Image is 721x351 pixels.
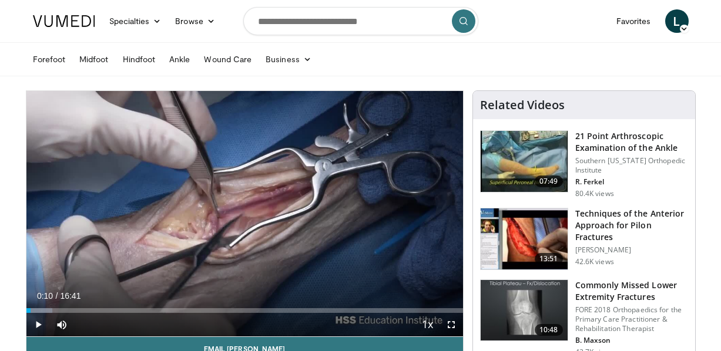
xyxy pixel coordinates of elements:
[33,15,95,27] img: VuMedi Logo
[665,9,689,33] a: L
[116,48,163,71] a: Hindfoot
[609,9,658,33] a: Favorites
[575,189,614,198] p: 80.4K views
[575,156,688,175] p: Southern [US_STATE] Orthopedic Institute
[26,91,463,337] video-js: Video Player
[440,313,463,336] button: Fullscreen
[575,336,688,345] p: B. Maxson
[416,313,440,336] button: Playback Rate
[480,130,688,198] a: 07:49 21 Point Arthroscopic Examination of the Ankle Southern [US_STATE] Orthopedic Institute R. ...
[481,131,568,192] img: d2937c76-94b7-4d20-9de4-1c4e4a17f51d.150x105_q85_crop-smart_upscale.jpg
[243,7,478,35] input: Search topics, interventions
[535,253,563,265] span: 13:51
[168,9,222,33] a: Browse
[197,48,259,71] a: Wound Care
[60,291,81,301] span: 16:41
[535,176,563,187] span: 07:49
[575,245,688,255] p: [PERSON_NAME]
[481,208,568,269] img: e0f65072-4b0e-47c8-b151-d5e709845aef.150x105_q85_crop-smart_upscale.jpg
[575,305,688,333] p: FORE 2018 Orthopaedics for the Primary Care Practitioner & Rehabilitation Therapist
[575,208,688,243] h3: Techniques of the Anterior Approach for Pilon Fractures
[26,313,50,336] button: Play
[575,177,688,187] p: R. Ferkel
[481,280,568,341] img: 4aa379b6-386c-4fb5-93ee-de5617843a87.150x105_q85_crop-smart_upscale.jpg
[56,291,58,301] span: /
[575,257,614,266] p: 42.6K views
[72,48,116,71] a: Midfoot
[162,48,197,71] a: Ankle
[50,313,73,336] button: Mute
[259,48,318,71] a: Business
[480,98,565,112] h4: Related Videos
[26,48,73,71] a: Forefoot
[575,279,688,303] h3: Commonly Missed Lower Extremity Fractures
[480,208,688,270] a: 13:51 Techniques of the Anterior Approach for Pilon Fractures [PERSON_NAME] 42.6K views
[575,130,688,154] h3: 21 Point Arthroscopic Examination of the Ankle
[102,9,169,33] a: Specialties
[535,324,563,336] span: 10:48
[37,291,53,301] span: 0:10
[26,308,463,313] div: Progress Bar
